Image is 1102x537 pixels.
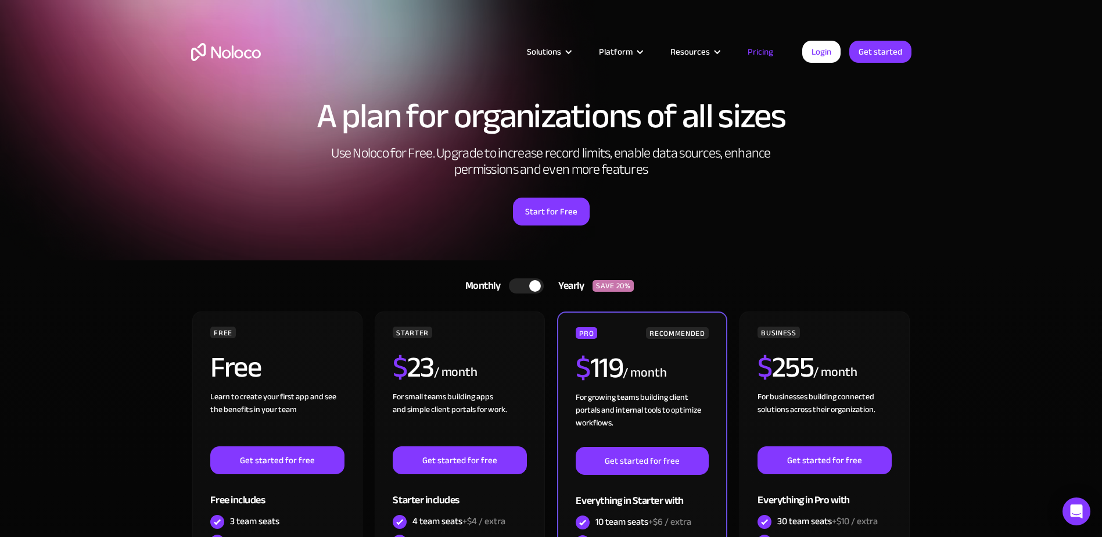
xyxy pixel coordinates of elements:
div: For growing teams building client portals and internal tools to optimize workflows. [576,391,708,447]
div: 30 team seats [777,515,878,528]
span: +$4 / extra [462,513,505,530]
div: 3 team seats [230,515,279,528]
div: Free includes [210,474,344,512]
div: PRO [576,327,597,339]
a: Get started for free [393,446,526,474]
span: $ [758,340,772,395]
div: Resources [656,44,733,59]
span: +$6 / extra [648,513,691,531]
h2: 23 [393,353,434,382]
div: / month [434,363,478,382]
a: Get started for free [758,446,891,474]
div: RECOMMENDED [646,327,708,339]
span: +$10 / extra [832,513,878,530]
div: Solutions [512,44,584,59]
div: Everything in Pro with [758,474,891,512]
span: $ [393,340,407,395]
div: Platform [584,44,656,59]
a: Get started [849,41,911,63]
div: SAVE 20% [593,280,634,292]
div: Monthly [451,277,509,295]
div: Platform [599,44,633,59]
a: Start for Free [513,198,590,225]
a: Login [802,41,841,63]
div: For small teams building apps and simple client portals for work. ‍ [393,391,526,446]
div: / month [623,364,666,382]
a: Get started for free [210,446,344,474]
div: 10 team seats [595,515,691,528]
div: 4 team seats [412,515,505,528]
div: FREE [210,327,236,338]
h2: 255 [758,353,813,382]
div: Open Intercom Messenger [1062,497,1090,525]
a: Get started for free [576,447,708,475]
div: STARTER [393,327,432,338]
div: For businesses building connected solutions across their organization. ‍ [758,391,891,446]
div: Starter includes [393,474,526,512]
a: home [191,43,261,61]
a: Pricing [733,44,788,59]
div: BUSINESS [758,327,799,338]
div: Yearly [544,277,593,295]
h2: Use Noloco for Free. Upgrade to increase record limits, enable data sources, enhance permissions ... [319,145,784,178]
h2: Free [210,353,261,382]
div: Solutions [527,44,561,59]
div: / month [813,363,857,382]
h2: 119 [576,353,623,382]
div: Learn to create your first app and see the benefits in your team ‍ [210,391,344,446]
span: $ [576,341,590,395]
h1: A plan for organizations of all sizes [191,99,911,134]
div: Resources [670,44,710,59]
div: Everything in Starter with [576,475,708,513]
